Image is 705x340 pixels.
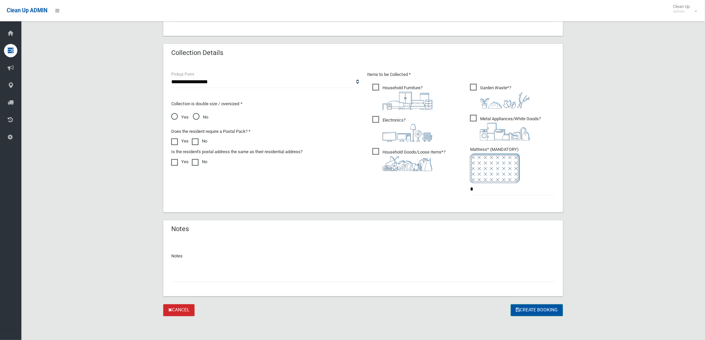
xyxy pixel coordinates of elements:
i: ? [382,118,432,142]
span: Electronics [372,116,432,142]
span: Clean Up ADMIN [7,7,47,14]
p: Notes [171,252,555,260]
button: Create Booking [511,304,563,317]
img: e7408bece873d2c1783593a074e5cb2f.png [470,154,520,183]
span: Garden Waste* [470,84,530,109]
label: Does the resident require a Postal Pack? * [171,128,251,136]
header: Notes [163,223,197,236]
p: Items to be Collected * [367,71,555,79]
i: ? [480,116,541,141]
i: ? [382,150,445,171]
img: aa9efdbe659d29b613fca23ba79d85cb.png [382,92,432,110]
label: No [192,137,207,145]
img: 394712a680b73dbc3d2a6a3a7ffe5a07.png [382,124,432,142]
img: b13cc3517677393f34c0a387616ef184.png [382,156,432,171]
span: Household Furniture [372,84,432,110]
span: Mattress* (MANDATORY) [470,147,555,183]
img: 36c1b0289cb1767239cdd3de9e694f19.png [480,123,530,141]
label: Yes [171,158,189,166]
label: No [192,158,207,166]
span: Yes [171,113,189,121]
p: Collection is double size / oversized * [171,100,359,108]
span: No [193,113,208,121]
label: Is the resident's postal address the same as their residential address? [171,148,303,156]
span: Household Goods/Loose Items* [372,148,445,171]
i: ? [480,85,530,109]
span: Metal Appliances/White Goods [470,115,541,141]
header: Collection Details [163,46,231,59]
i: ? [382,85,432,110]
img: 4fd8a5c772b2c999c83690221e5242e0.png [480,92,530,109]
span: Clean Up [670,4,697,14]
a: Cancel [163,304,195,317]
label: Yes [171,137,189,145]
small: Admin [673,9,690,14]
